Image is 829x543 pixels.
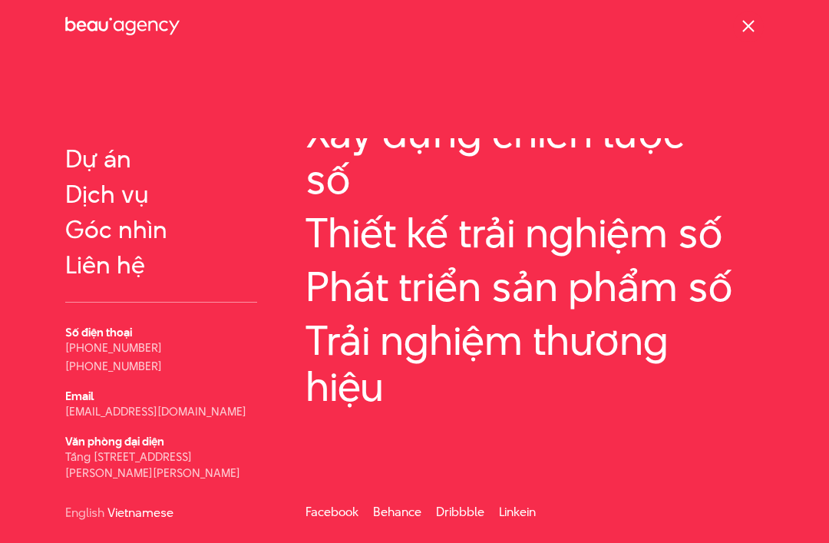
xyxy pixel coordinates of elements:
a: Góc nhìn [65,216,257,243]
a: Dự án [65,145,257,173]
a: English [65,507,104,518]
b: Email [65,388,94,404]
a: [PHONE_NUMBER] [65,339,162,356]
a: Linkein [499,503,536,521]
a: Phát triển sản phẩm số [306,263,764,310]
a: Xây dựng chiến lược số [306,110,764,202]
a: [EMAIL_ADDRESS][DOMAIN_NAME] [65,403,246,419]
a: Dịch vụ [65,180,257,208]
b: Số điện thoại [65,324,132,340]
a: Behance [373,503,421,521]
a: Trải nghiệm thương hiệu [306,317,764,409]
a: Dribbble [436,503,484,521]
a: Facebook [306,503,358,521]
p: Tầng [STREET_ADDRESS][PERSON_NAME][PERSON_NAME] [65,449,257,481]
b: Văn phòng đại diện [65,433,164,449]
a: [PHONE_NUMBER] [65,358,162,374]
a: Thiết kế trải nghiệm số [306,210,764,256]
a: Liên hệ [65,251,257,279]
a: Vietnamese [107,507,173,518]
